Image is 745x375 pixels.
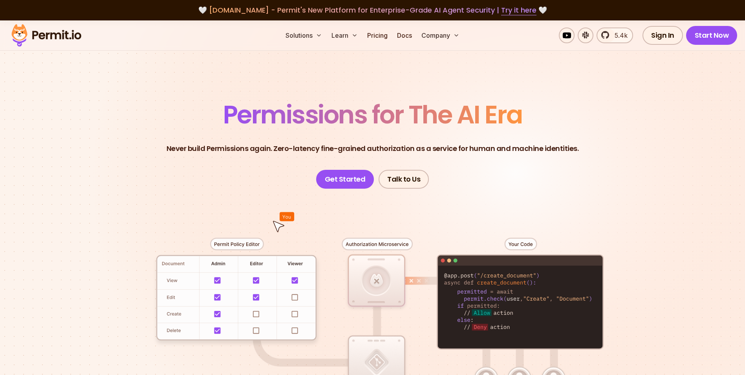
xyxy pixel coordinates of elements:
[364,28,391,43] a: Pricing
[316,170,374,189] a: Get Started
[328,28,361,43] button: Learn
[223,97,522,132] span: Permissions for The AI Era
[597,28,633,43] a: 5.4k
[19,5,726,16] div: 🤍 🤍
[610,31,628,40] span: 5.4k
[394,28,415,43] a: Docs
[418,28,463,43] button: Company
[379,170,429,189] a: Talk to Us
[209,5,536,15] span: [DOMAIN_NAME] - Permit's New Platform for Enterprise-Grade AI Agent Security |
[8,22,85,49] img: Permit logo
[282,28,325,43] button: Solutions
[167,143,579,154] p: Never build Permissions again. Zero-latency fine-grained authorization as a service for human and...
[642,26,683,45] a: Sign In
[686,26,738,45] a: Start Now
[501,5,536,15] a: Try it here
